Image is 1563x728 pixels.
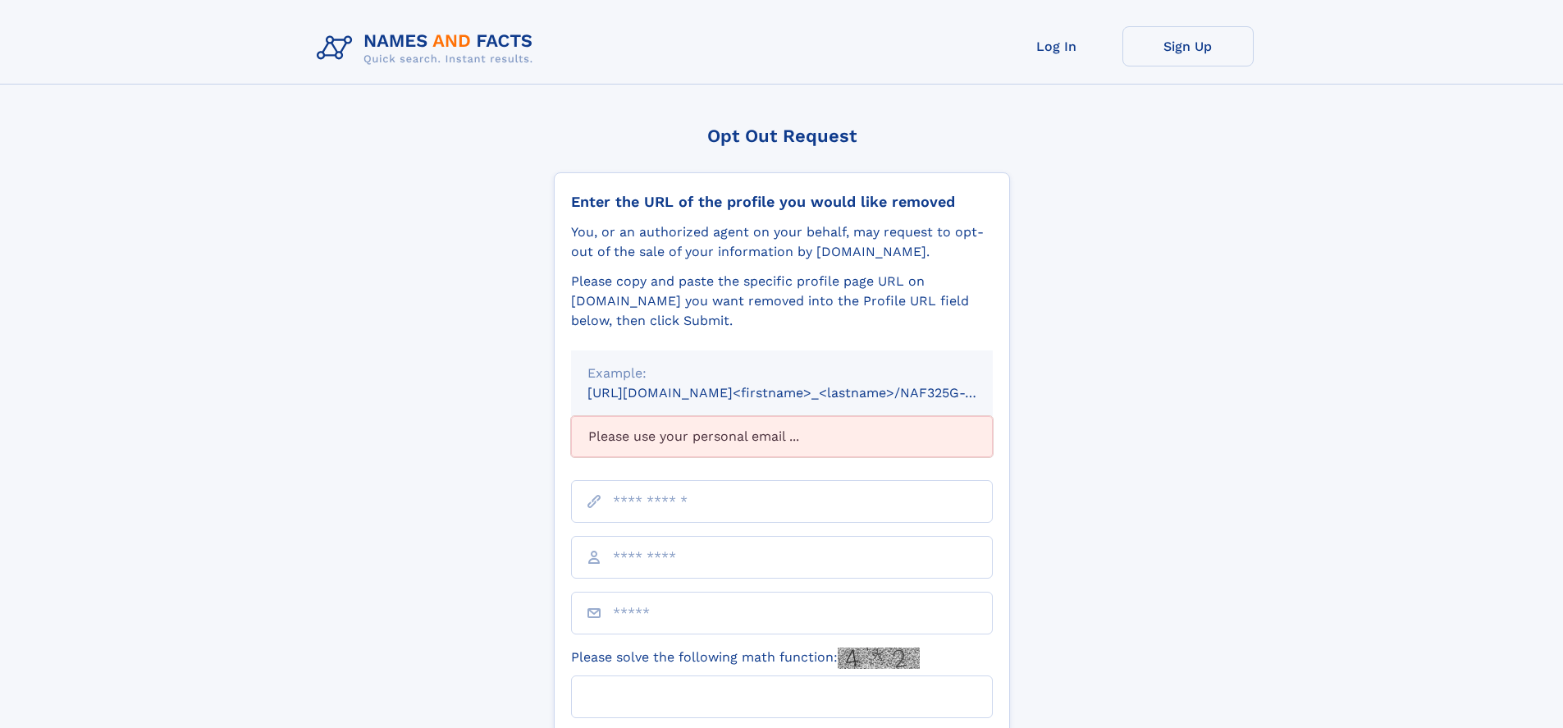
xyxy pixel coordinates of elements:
div: Example: [587,364,976,383]
small: [URL][DOMAIN_NAME]<firstname>_<lastname>/NAF325G-xxxxxxxx [587,385,1024,401]
img: Logo Names and Facts [310,26,546,71]
a: Sign Up [1122,26,1254,66]
label: Please solve the following math function: [571,648,920,669]
div: You, or an authorized agent on your behalf, may request to opt-out of the sale of your informatio... [571,222,993,262]
div: Opt Out Request [554,126,1010,146]
a: Log In [991,26,1122,66]
div: Please use your personal email ... [571,416,993,457]
div: Enter the URL of the profile you would like removed [571,193,993,211]
div: Please copy and paste the specific profile page URL on [DOMAIN_NAME] you want removed into the Pr... [571,272,993,331]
